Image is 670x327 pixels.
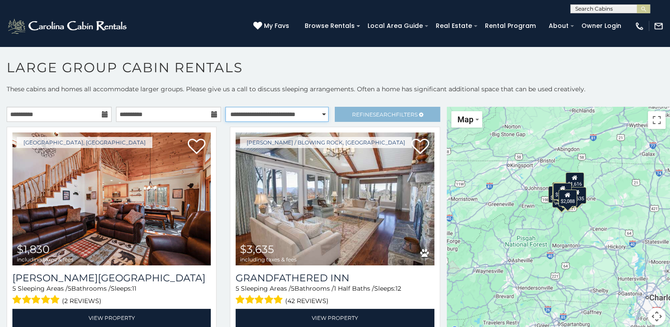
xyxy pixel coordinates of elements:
div: $1,999 [552,182,571,199]
span: $3,635 [240,243,274,256]
span: 5 [291,284,294,292]
a: [PERSON_NAME][GEOGRAPHIC_DATA] [12,272,211,284]
span: 5 [236,284,239,292]
div: $2,026 [553,183,572,199]
span: My Favs [264,21,289,31]
img: phone-regular-white.png [635,21,644,31]
span: 5 [68,284,71,292]
div: $2,300 [553,183,571,200]
div: $1,616 [565,172,584,189]
a: Real Estate [431,19,476,33]
a: Rental Program [480,19,540,33]
span: (42 reviews) [285,295,329,307]
img: mail-regular-white.png [654,21,663,31]
a: RefineSearchFilters [335,107,440,122]
a: My Favs [253,21,291,31]
a: Rudolph Resort $1,830 including taxes & fees [12,132,211,265]
div: $3,635 [567,187,586,203]
a: View Property [12,309,211,327]
a: View Property [236,309,434,327]
div: $2,106 [554,182,572,199]
span: including taxes & fees [17,257,74,262]
span: 5 [12,284,16,292]
div: $1,718 [548,186,567,203]
div: Sleeping Areas / Bathrooms / Sleeps: [236,284,434,307]
div: Sleeping Areas / Bathrooms / Sleeps: [12,284,211,307]
button: Toggle fullscreen view [648,111,666,129]
img: White-1-2.png [7,17,129,35]
a: About [544,19,573,33]
span: 12 [395,284,401,292]
a: [GEOGRAPHIC_DATA], [GEOGRAPHIC_DATA] [17,137,152,148]
span: Map [457,115,473,124]
span: including taxes & fees [240,257,297,262]
img: Rudolph Resort [12,132,211,265]
button: Change map style [451,111,482,128]
a: Grandfathered Inn $3,635 including taxes & fees [236,132,434,265]
a: Grandfathered Inn [236,272,434,284]
a: Local Area Guide [363,19,427,33]
span: $1,830 [17,243,50,256]
span: 11 [132,284,136,292]
img: Grandfathered Inn [236,132,434,265]
div: $2,296 [552,191,571,208]
a: Browse Rentals [300,19,359,33]
a: Add to favorites [188,138,205,156]
button: Map camera controls [648,308,666,325]
a: [PERSON_NAME] / Blowing Rock, [GEOGRAPHIC_DATA] [240,137,412,148]
h3: Rudolph Resort [12,272,211,284]
a: Owner Login [577,19,626,33]
span: Search [373,111,396,118]
span: Refine Filters [352,111,418,118]
span: (2 reviews) [62,295,101,307]
span: 1 Half Baths / [334,284,374,292]
div: $2,088 [558,189,577,206]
